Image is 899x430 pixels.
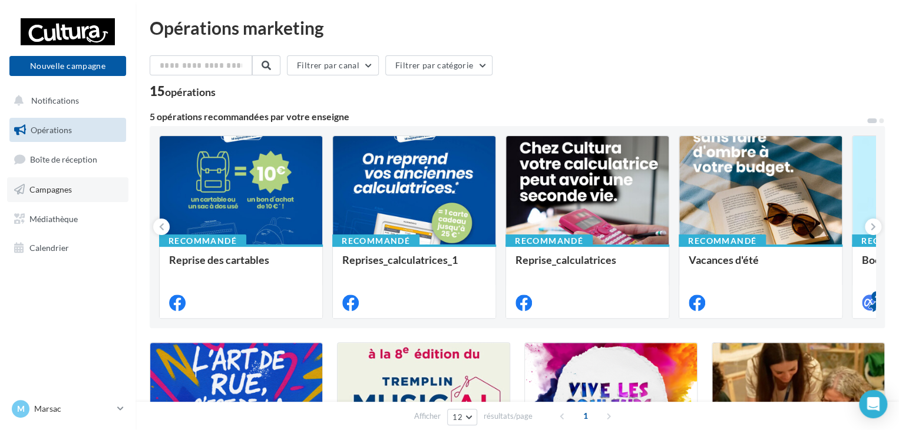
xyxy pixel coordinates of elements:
[287,55,379,75] button: Filtrer par canal
[7,236,128,260] a: Calendrier
[29,184,72,194] span: Campagnes
[679,234,766,247] div: Recommandé
[150,19,885,37] div: Opérations marketing
[150,112,866,121] div: 5 opérations recommandées par votre enseigne
[342,254,486,277] div: Reprises_calculatrices_1
[34,403,113,415] p: Marsac
[9,398,126,420] a: M Marsac
[7,88,124,113] button: Notifications
[29,213,78,223] span: Médiathèque
[7,147,128,172] a: Boîte de réception
[7,207,128,231] a: Médiathèque
[484,411,533,422] span: résultats/page
[859,390,887,418] div: Open Intercom Messenger
[447,409,477,425] button: 12
[515,254,659,277] div: Reprise_calculatrices
[30,154,97,164] span: Boîte de réception
[9,56,126,76] button: Nouvelle campagne
[505,234,593,247] div: Recommandé
[17,403,25,415] span: M
[169,254,313,277] div: Reprise des cartables
[332,234,419,247] div: Recommandé
[29,243,69,253] span: Calendrier
[150,85,216,98] div: 15
[31,95,79,105] span: Notifications
[7,177,128,202] a: Campagnes
[385,55,493,75] button: Filtrer par catégorie
[31,125,72,135] span: Opérations
[414,411,441,422] span: Afficher
[576,406,595,425] span: 1
[165,87,216,97] div: opérations
[7,118,128,143] a: Opérations
[159,234,246,247] div: Recommandé
[871,291,882,302] div: 4
[452,412,462,422] span: 12
[689,254,832,277] div: Vacances d'été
